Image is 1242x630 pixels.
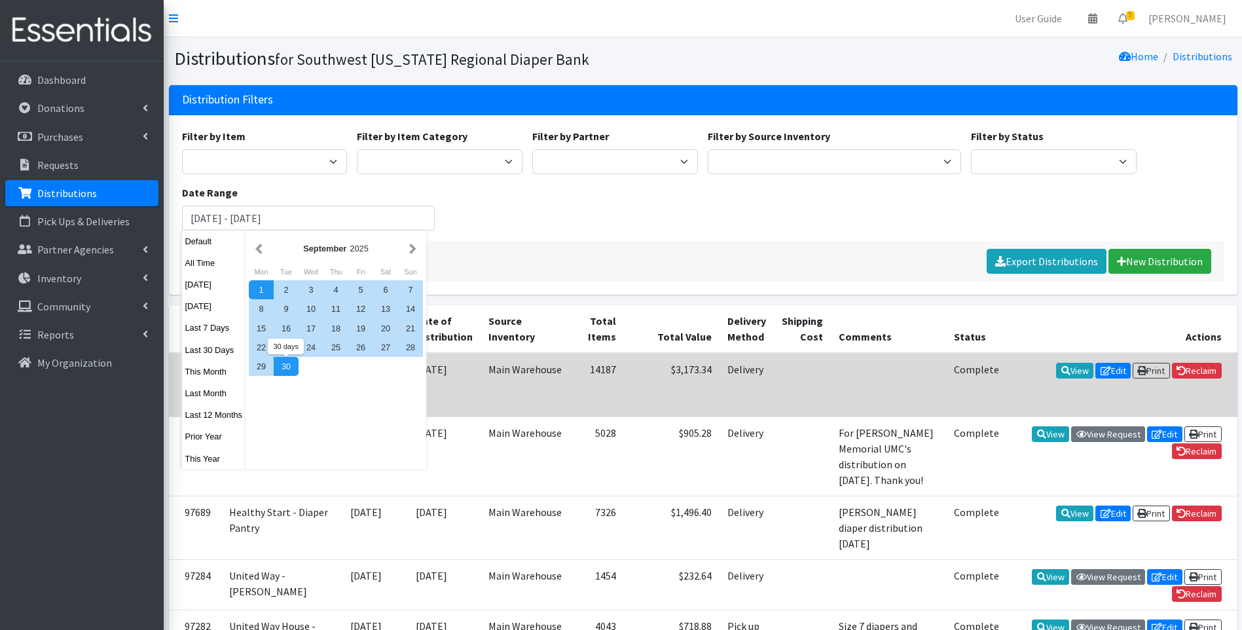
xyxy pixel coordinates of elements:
[182,341,246,360] button: Last 30 Days
[971,128,1044,144] label: Filter by Status
[357,128,467,144] label: Filter by Item Category
[720,353,774,417] td: Delivery
[37,215,130,228] p: Pick Ups & Deliveries
[249,280,274,299] div: 1
[5,67,158,93] a: Dashboard
[1172,506,1222,521] a: Reclaim
[323,263,348,280] div: Thursday
[574,559,624,610] td: 1454
[1095,363,1131,379] a: Edit
[274,357,299,376] div: 30
[624,417,720,496] td: $905.28
[1147,426,1182,442] a: Edit
[1071,569,1145,585] a: View Request
[708,128,830,144] label: Filter by Source Inventory
[169,559,221,610] td: 97284
[720,305,774,353] th: Delivery Method
[182,185,238,200] label: Date Range
[574,305,624,353] th: Total Items
[299,319,323,338] div: 17
[946,305,1007,353] th: Status
[5,350,158,376] a: My Organization
[398,280,423,299] div: 7
[574,417,624,496] td: 5028
[182,253,246,272] button: All Time
[831,305,946,353] th: Comments
[342,559,408,610] td: [DATE]
[1004,5,1072,31] a: User Guide
[221,496,342,559] td: Healthy Start - Diaper Pantry
[1007,305,1237,353] th: Actions
[398,319,423,338] div: 21
[37,300,90,313] p: Community
[182,128,246,144] label: Filter by Item
[5,152,158,178] a: Requests
[37,130,83,143] p: Purchases
[1056,506,1093,521] a: View
[275,50,589,69] small: for Southwest [US_STATE] Regional Diaper Bank
[348,319,373,338] div: 19
[1032,569,1069,585] a: View
[481,305,574,353] th: Source Inventory
[373,299,398,318] div: 13
[37,187,97,200] p: Distributions
[274,319,299,338] div: 16
[398,263,423,280] div: Sunday
[274,280,299,299] div: 2
[182,232,246,251] button: Default
[182,384,246,403] button: Last Month
[348,263,373,280] div: Friday
[398,299,423,318] div: 14
[1147,569,1182,585] a: Edit
[408,559,481,610] td: [DATE]
[1108,249,1211,274] a: New Distribution
[481,496,574,559] td: Main Warehouse
[624,496,720,559] td: $1,496.40
[5,265,158,291] a: Inventory
[624,305,720,353] th: Total Value
[481,559,574,610] td: Main Warehouse
[5,208,158,234] a: Pick Ups & Deliveries
[221,559,342,610] td: United Way - [PERSON_NAME]
[1172,586,1222,602] a: Reclaim
[408,496,481,559] td: [DATE]
[323,280,348,299] div: 4
[348,338,373,357] div: 26
[299,338,323,357] div: 24
[720,496,774,559] td: Delivery
[323,299,348,318] div: 11
[182,449,246,468] button: This Year
[249,263,274,280] div: Monday
[5,236,158,263] a: Partner Agencies
[1138,5,1237,31] a: [PERSON_NAME]
[182,405,246,424] button: Last 12 Months
[774,305,831,353] th: Shipping Cost
[342,496,408,559] td: [DATE]
[37,272,81,285] p: Inventory
[5,322,158,348] a: Reports
[37,243,114,256] p: Partner Agencies
[169,305,221,353] th: ID
[350,244,368,253] span: 2025
[831,496,946,559] td: [PERSON_NAME] diaper distribution [DATE]
[1056,363,1093,379] a: View
[37,328,74,341] p: Reports
[532,128,609,144] label: Filter by Partner
[1172,363,1222,379] a: Reclaim
[274,338,299,357] div: 23
[1071,426,1145,442] a: View Request
[624,559,720,610] td: $232.64
[174,47,699,70] h1: Distributions
[348,280,373,299] div: 5
[408,305,481,353] th: Date of Distribution
[408,353,481,417] td: [DATE]
[1095,506,1131,521] a: Edit
[720,417,774,496] td: Delivery
[5,9,158,52] img: HumanEssentials
[373,319,398,338] div: 20
[5,293,158,320] a: Community
[946,496,1007,559] td: Complete
[274,263,299,280] div: Tuesday
[1133,363,1170,379] a: Print
[1172,443,1222,459] a: Reclaim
